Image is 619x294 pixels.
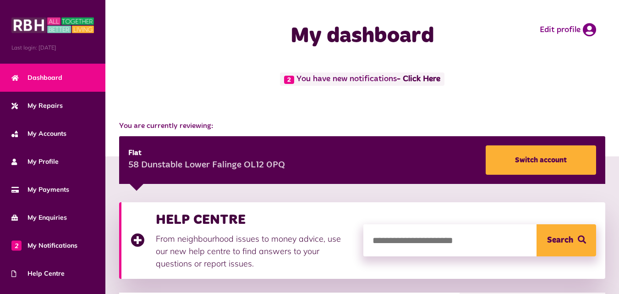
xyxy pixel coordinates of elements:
span: 2 [284,76,294,84]
span: My Profile [11,157,59,166]
span: Last login: [DATE] [11,44,94,52]
div: 58 Dunstable Lower Falinge OL12 0PQ [128,159,285,172]
a: Edit profile [540,23,596,37]
span: You have new notifications [280,72,444,86]
p: From neighbourhood issues to money advice, use our new help centre to find answers to your questi... [156,233,354,270]
span: My Accounts [11,129,66,139]
div: Flat [128,148,285,159]
span: 2 [11,240,22,250]
span: Search [547,224,573,256]
span: Dashboard [11,73,62,83]
button: Search [537,224,596,256]
span: Help Centre [11,269,65,278]
span: My Payments [11,185,69,194]
h1: My dashboard [243,23,482,50]
a: Switch account [486,145,596,175]
a: - Click Here [397,75,440,83]
span: My Repairs [11,101,63,111]
span: My Enquiries [11,213,67,222]
span: My Notifications [11,241,77,250]
h3: HELP CENTRE [156,211,354,228]
img: MyRBH [11,16,94,34]
span: You are currently reviewing: [119,121,605,132]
